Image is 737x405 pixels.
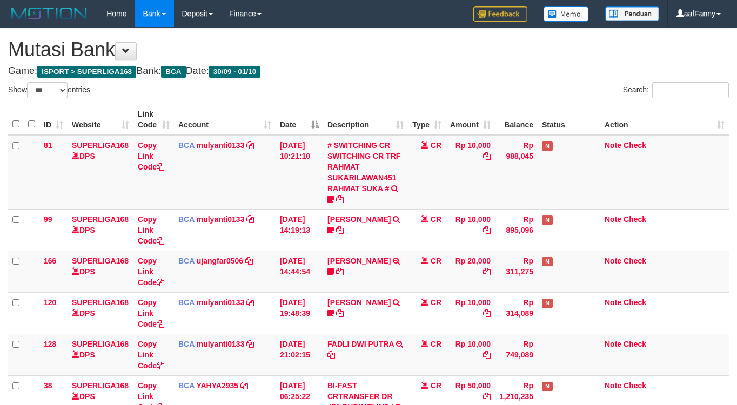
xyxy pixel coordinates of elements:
[209,66,261,78] span: 30/09 - 01/10
[327,141,400,193] a: # SWITCHING CR SWITCHING CR TRF RAHMAT SUKARILAWAN451 RAHMAT SUKA #
[542,141,553,151] span: Has Note
[68,334,133,375] td: DPS
[161,66,185,78] span: BCA
[246,141,254,150] a: Copy mulyanti0133 to clipboard
[138,215,164,245] a: Copy Link Code
[483,350,491,359] a: Copy Rp 10,000 to clipboard
[542,215,553,225] span: Has Note
[483,392,491,401] a: Copy Rp 50,000 to clipboard
[138,141,164,171] a: Copy Link Code
[600,104,729,135] th: Action: activate to sort column ascending
[44,256,56,265] span: 166
[197,141,245,150] a: mulyanti0133
[44,298,56,307] span: 120
[605,256,621,265] a: Note
[240,381,248,390] a: Copy YAHYA2935 to clipboard
[197,215,245,224] a: mulyanti0133
[72,256,129,265] a: SUPERLIGA168
[197,298,245,307] a: mulyanti0133
[544,6,589,22] img: Button%20Memo.svg
[327,298,391,307] a: [PERSON_NAME]
[276,104,323,135] th: Date: activate to sort column descending
[197,340,245,348] a: mulyanti0133
[336,226,344,234] a: Copy MUHAMMAD REZA to clipboard
[483,267,491,276] a: Copy Rp 20,000 to clipboard
[8,66,729,77] h4: Game: Bank: Date:
[431,215,441,224] span: CR
[246,298,254,307] a: Copy mulyanti0133 to clipboard
[8,5,90,22] img: MOTION_logo.png
[44,381,52,390] span: 38
[245,256,253,265] a: Copy ujangfar0506 to clipboard
[72,381,129,390] a: SUPERLIGA168
[174,104,276,135] th: Account: activate to sort column ascending
[37,66,136,78] span: ISPORT > SUPERLIGA168
[408,104,446,135] th: Type: activate to sort column ascending
[624,340,646,348] a: Check
[446,334,495,375] td: Rp 10,000
[138,256,164,287] a: Copy Link Code
[605,6,659,21] img: panduan.png
[178,256,195,265] span: BCA
[196,381,238,390] a: YAHYA2935
[446,104,495,135] th: Amount: activate to sort column ascending
[138,340,164,370] a: Copy Link Code
[276,334,323,375] td: [DATE] 21:02:15
[72,215,129,224] a: SUPERLIGA168
[44,215,52,224] span: 99
[431,381,441,390] span: CR
[68,251,133,292] td: DPS
[542,257,553,266] span: Has Note
[542,299,553,308] span: Has Note
[8,39,729,60] h1: Mutasi Bank
[39,104,68,135] th: ID: activate to sort column ascending
[178,215,195,224] span: BCA
[246,215,254,224] a: Copy mulyanti0133 to clipboard
[336,267,344,276] a: Copy NOVEN ELING PRAYOG to clipboard
[72,141,129,150] a: SUPERLIGA168
[483,226,491,234] a: Copy Rp 10,000 to clipboard
[446,135,495,210] td: Rp 10,000
[276,135,323,210] td: [DATE] 10:21:10
[276,292,323,334] td: [DATE] 19:48:39
[542,382,553,391] span: Has Note
[336,195,344,204] a: Copy # SWITCHING CR SWITCHING CR TRF RAHMAT SUKARILAWAN451 RAHMAT SUKA # to clipboard
[72,298,129,307] a: SUPERLIGA168
[336,309,344,318] a: Copy AKBAR SAPUTR to clipboard
[446,292,495,334] td: Rp 10,000
[178,340,195,348] span: BCA
[327,340,394,348] a: FADLI DWI PUTRA
[327,215,391,224] a: [PERSON_NAME]
[178,381,195,390] span: BCA
[624,256,646,265] a: Check
[623,82,729,98] label: Search:
[431,256,441,265] span: CR
[624,215,646,224] a: Check
[327,350,335,359] a: Copy FADLI DWI PUTRA to clipboard
[246,340,254,348] a: Copy mulyanti0133 to clipboard
[605,298,621,307] a: Note
[495,292,538,334] td: Rp 314,089
[68,292,133,334] td: DPS
[431,141,441,150] span: CR
[652,82,729,98] input: Search:
[178,141,195,150] span: BCA
[624,141,646,150] a: Check
[197,256,243,265] a: ujangfar0506
[133,104,174,135] th: Link Code: activate to sort column ascending
[44,141,52,150] span: 81
[605,381,621,390] a: Note
[276,209,323,251] td: [DATE] 14:19:13
[323,104,408,135] th: Description: activate to sort column ascending
[276,251,323,292] td: [DATE] 14:44:54
[68,104,133,135] th: Website: activate to sort column ascending
[68,209,133,251] td: DPS
[538,104,600,135] th: Status
[483,152,491,160] a: Copy Rp 10,000 to clipboard
[72,340,129,348] a: SUPERLIGA168
[44,340,56,348] span: 128
[473,6,527,22] img: Feedback.jpg
[178,298,195,307] span: BCA
[605,340,621,348] a: Note
[431,298,441,307] span: CR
